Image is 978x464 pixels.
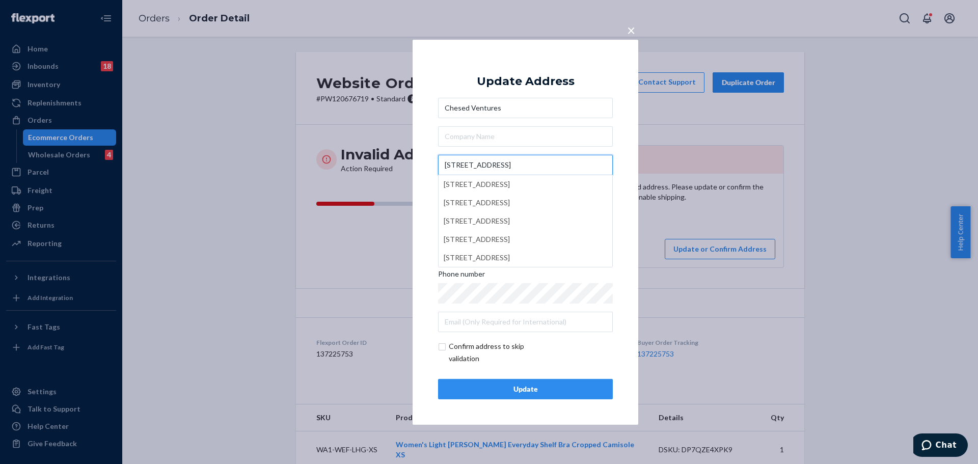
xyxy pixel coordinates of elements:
div: [STREET_ADDRESS] [444,175,607,194]
div: [STREET_ADDRESS] [444,249,607,267]
div: Update [447,384,604,394]
input: Company Name [438,126,613,147]
input: First & Last Name [438,98,613,118]
input: Email (Only Required for International) [438,312,613,332]
div: [STREET_ADDRESS] [444,212,607,230]
iframe: Opens a widget where you can chat to one of our agents [913,433,968,459]
span: Phone number [438,269,485,283]
button: Update [438,379,613,399]
input: [STREET_ADDRESS][STREET_ADDRESS][STREET_ADDRESS][STREET_ADDRESS][STREET_ADDRESS] [438,155,613,175]
span: × [627,21,635,38]
div: [STREET_ADDRESS] [444,230,607,249]
div: Update Address [477,75,575,87]
div: [STREET_ADDRESS] [444,194,607,212]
